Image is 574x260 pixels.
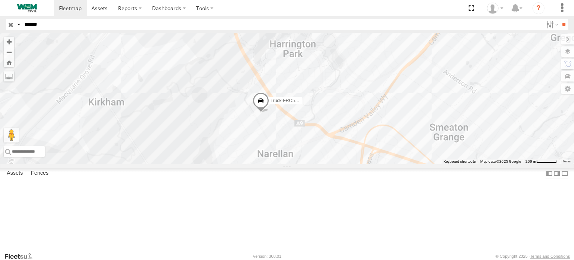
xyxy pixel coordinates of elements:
label: Assets [3,168,27,179]
span: Map data ©2025 Google [480,159,521,163]
label: Hide Summary Table [561,168,568,179]
a: Terms (opens in new tab) [563,160,571,163]
label: Dock Summary Table to the Right [553,168,561,179]
div: Version: 308.01 [253,254,281,259]
button: Zoom in [4,37,14,47]
label: Measure [4,71,14,82]
label: Search Filter Options [543,19,559,30]
a: Visit our Website [4,253,38,260]
button: Keyboard shortcuts [444,159,476,164]
label: Search Query [16,19,22,30]
div: Kevin Webb [484,3,506,14]
label: Map Settings [561,83,574,94]
button: Zoom out [4,47,14,57]
button: Map Scale: 200 m per 51 pixels [523,159,559,164]
span: 200 m [525,159,536,163]
i: ? [533,2,544,14]
button: Zoom Home [4,57,14,67]
div: © Copyright 2025 - [496,254,570,259]
button: Drag Pegman onto the map to open Street View [4,128,19,143]
label: Dock Summary Table to the Left [546,168,553,179]
img: WEMCivilLogo.svg [7,4,46,12]
label: Fences [27,168,52,179]
a: Terms and Conditions [530,254,570,259]
span: Truck-FRO52R [271,98,301,103]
